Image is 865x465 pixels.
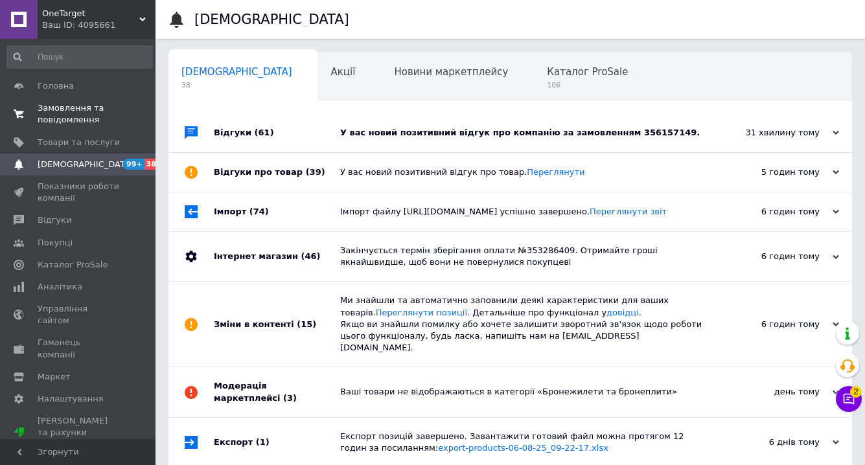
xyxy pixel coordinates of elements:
span: Акції [331,66,356,78]
a: export-products-06-08-25_09-22-17.xlsx [438,443,608,453]
div: Відгуки про товар [214,153,340,192]
div: Ваш ID: 4095661 [42,19,156,31]
span: Аналітика [38,281,82,293]
span: Новини маркетплейсу [394,66,508,78]
span: Товари та послуги [38,137,120,148]
div: 6 годин тому [709,206,839,218]
span: [PERSON_NAME] та рахунки [38,415,120,451]
div: Інтернет магазин [214,232,340,281]
div: Зміни в контенті [214,282,340,367]
button: Чат з покупцем2 [836,386,862,412]
div: 5 годин тому [709,166,839,178]
span: Відгуки [38,214,71,226]
span: Каталог ProSale [547,66,628,78]
span: (15) [297,319,316,329]
a: Переглянути [527,167,584,177]
div: Імпорт файлу [URL][DOMAIN_NAME] успішно завершено. [340,206,709,218]
div: У вас новий позитивний відгук про товар. [340,166,709,178]
a: Переглянути звіт [590,207,667,216]
span: (46) [301,251,320,261]
div: Ваші товари не відображаються в категорії «Бронежилети та бронеплити» [340,386,709,398]
span: [DEMOGRAPHIC_DATA] [38,159,133,170]
div: Модерація маркетплейсі [214,367,340,416]
span: Управління сайтом [38,303,120,326]
span: (74) [249,207,269,216]
span: Маркет [38,371,71,383]
span: Головна [38,80,74,92]
a: Переглянути позиції [376,308,467,317]
h1: [DEMOGRAPHIC_DATA] [194,12,349,27]
div: Відгуки [214,113,340,152]
span: (61) [255,128,274,137]
span: (3) [283,393,297,403]
div: Закінчується термін зберігання оплати №353286409. Отримайте гроші якнайшвидше, щоб вони не поверн... [340,245,709,268]
span: Гаманець компанії [38,337,120,360]
span: [DEMOGRAPHIC_DATA] [181,66,292,78]
span: 106 [547,80,628,90]
div: Експорт позицій завершено. Завантажити готовий файл можна протягом 12 годин за посиланням: [340,431,709,454]
a: довідці [606,308,639,317]
span: 2 [850,386,862,398]
div: 6 годин тому [709,251,839,262]
span: (1) [256,437,270,447]
div: Ми знайшли та автоматично заповнили деякі характеристики для ваших товарів. . Детальніше про функ... [340,295,709,354]
div: 6 годин тому [709,319,839,330]
span: 38 [144,159,159,170]
span: Каталог ProSale [38,259,108,271]
span: (39) [306,167,325,177]
span: 38 [181,80,292,90]
div: 6 днів тому [709,437,839,448]
div: У вас новий позитивний відгук про компанію за замовленням 356157149. [340,127,709,139]
span: OneTarget [42,8,139,19]
span: Замовлення та повідомлення [38,102,120,126]
input: Пошук [6,45,153,69]
span: Налаштування [38,393,104,405]
div: Імпорт [214,192,340,231]
span: Показники роботи компанії [38,181,120,204]
div: день тому [709,386,839,398]
div: 31 хвилину тому [709,127,839,139]
span: Покупці [38,237,73,249]
span: 99+ [123,159,144,170]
